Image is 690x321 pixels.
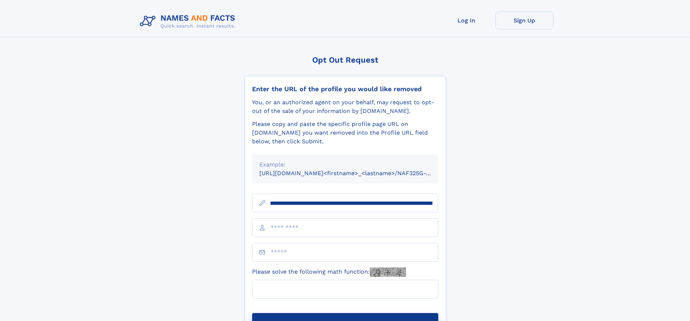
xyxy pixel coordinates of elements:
[244,55,446,64] div: Opt Out Request
[252,98,438,115] div: You, or an authorized agent on your behalf, may request to opt-out of the sale of your informatio...
[438,12,495,29] a: Log In
[137,12,241,31] img: Logo Names and Facts
[252,85,438,93] div: Enter the URL of the profile you would like removed
[495,12,553,29] a: Sign Up
[259,170,452,177] small: [URL][DOMAIN_NAME]<firstname>_<lastname>/NAF325G-xxxxxxxx
[252,120,438,146] div: Please copy and paste the specific profile page URL on [DOMAIN_NAME] you want removed into the Pr...
[252,267,406,277] label: Please solve the following math function:
[259,160,431,169] div: Example:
